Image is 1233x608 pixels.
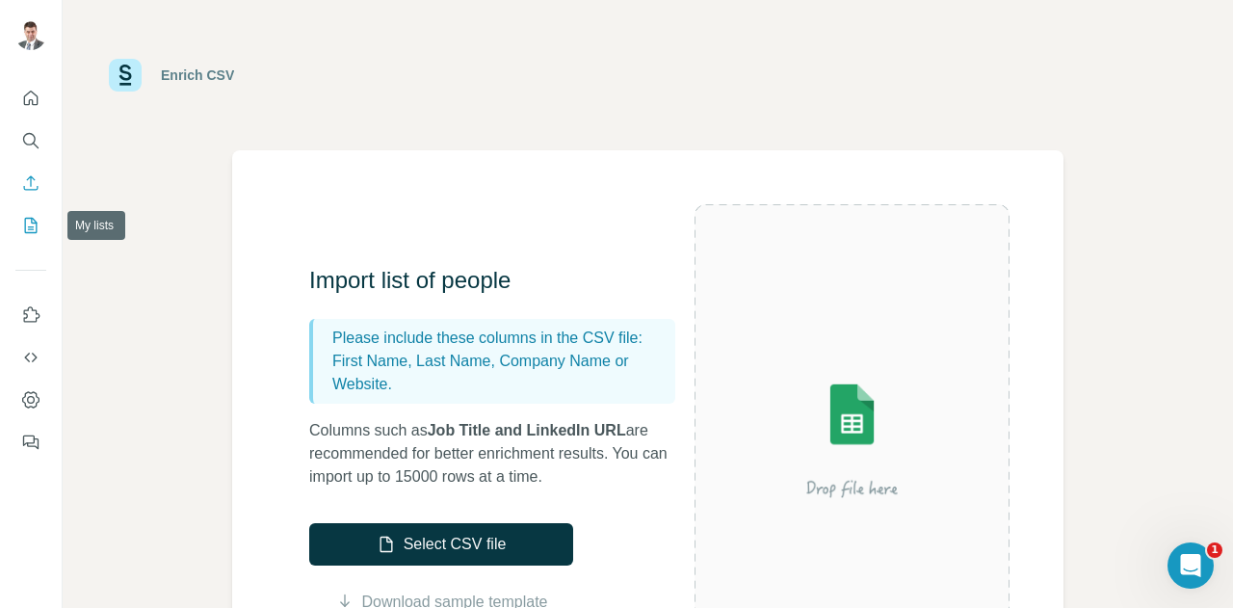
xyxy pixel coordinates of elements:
img: Surfe Logo [109,59,142,92]
button: Search [15,123,46,158]
button: Use Surfe API [15,340,46,375]
button: Enrich CSV [15,166,46,200]
button: Feedback [15,425,46,460]
span: 1 [1207,542,1222,558]
button: Quick start [15,81,46,116]
p: Please include these columns in the CSV file: [332,327,668,350]
span: Job Title and LinkedIn URL [428,422,626,438]
iframe: Intercom live chat [1167,542,1214,589]
button: Dashboard [15,383,46,417]
p: Columns such as are recommended for better enrichment results. You can import up to 15000 rows at... [309,419,695,489]
button: Select CSV file [309,523,573,566]
p: First Name, Last Name, Company Name or Website. [332,350,668,396]
button: Use Surfe on LinkedIn [15,298,46,332]
div: Enrich CSV [161,66,234,85]
button: My lists [15,208,46,243]
h3: Import list of people [309,265,695,296]
img: Surfe Illustration - Drop file here or select below [695,334,1010,544]
img: Avatar [15,19,46,50]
